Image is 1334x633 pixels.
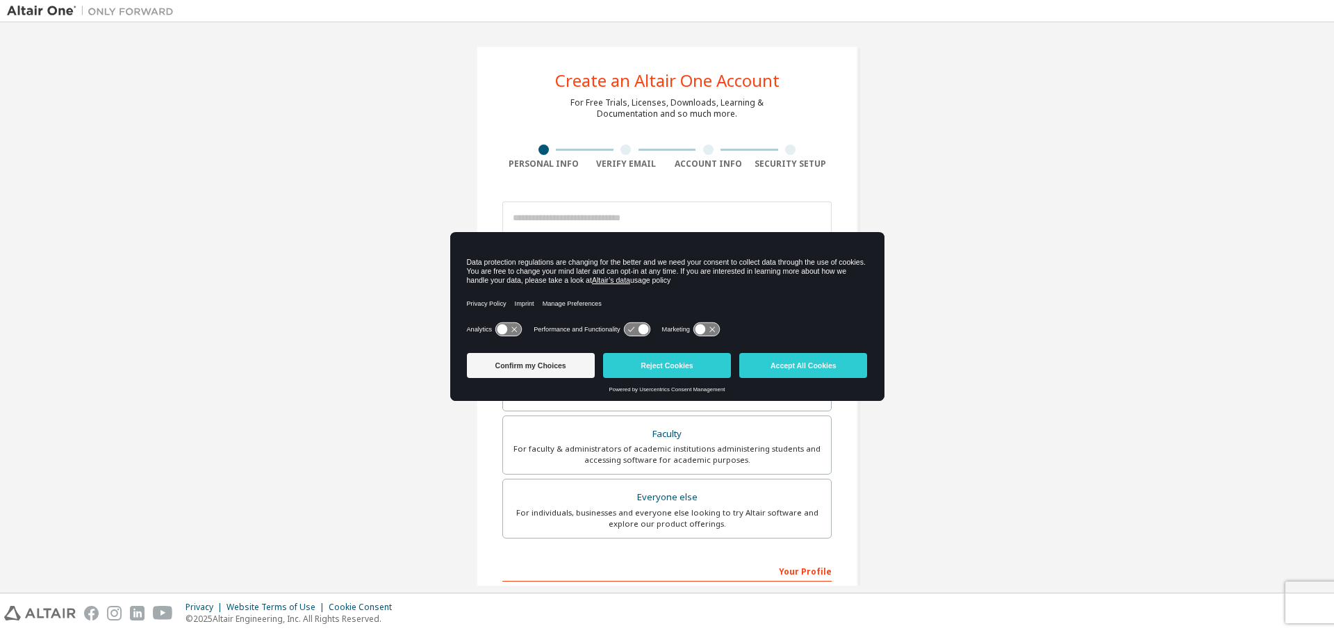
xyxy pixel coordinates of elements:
div: Faculty [511,425,823,444]
div: Website Terms of Use [227,602,329,613]
div: For Free Trials, Licenses, Downloads, Learning & Documentation and so much more. [570,97,764,120]
p: © 2025 Altair Engineering, Inc. All Rights Reserved. [186,613,400,625]
div: Personal Info [502,158,585,170]
img: Altair One [7,4,181,18]
div: Cookie Consent [329,602,400,613]
div: Security Setup [750,158,832,170]
img: instagram.svg [107,606,122,620]
img: altair_logo.svg [4,606,76,620]
div: Create an Altair One Account [555,72,780,89]
img: linkedin.svg [130,606,145,620]
div: Privacy [186,602,227,613]
img: facebook.svg [84,606,99,620]
div: Account Info [667,158,750,170]
div: Verify Email [585,158,668,170]
div: For individuals, businesses and everyone else looking to try Altair software and explore our prod... [511,507,823,529]
div: Your Profile [502,559,832,582]
img: youtube.svg [153,606,173,620]
div: Everyone else [511,488,823,507]
div: For faculty & administrators of academic institutions administering students and accessing softwa... [511,443,823,466]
